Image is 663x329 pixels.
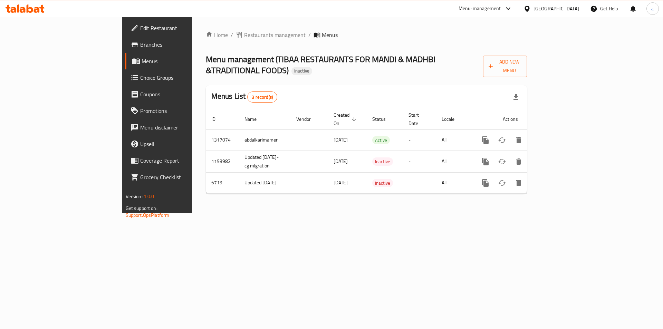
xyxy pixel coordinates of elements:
td: All [436,129,472,151]
a: Upsell [125,136,233,152]
span: [DATE] [334,157,348,166]
h2: Menus List [211,91,277,103]
span: Coverage Report [140,156,228,165]
td: - [403,151,436,172]
div: [GEOGRAPHIC_DATA] [534,5,579,12]
td: abdalkarimamer [239,129,291,151]
span: Created On [334,111,358,127]
button: more [477,153,494,170]
span: Promotions [140,107,228,115]
a: Support.OpsPlatform [126,211,170,220]
div: Inactive [372,157,393,166]
li: / [308,31,311,39]
td: All [436,151,472,172]
td: - [403,129,436,151]
span: Get support on: [126,204,157,213]
button: more [477,132,494,148]
span: Inactive [372,158,393,166]
a: View Sections [527,132,544,148]
span: Vendor [296,115,320,123]
span: Edit Restaurant [140,24,228,32]
a: Choice Groups [125,69,233,86]
span: Menu disclaimer [140,123,228,132]
span: Locale [442,115,463,123]
a: Coverage Report [125,152,233,169]
span: Start Date [409,111,428,127]
button: Change Status [494,132,510,148]
table: enhanced table [206,109,549,194]
nav: breadcrumb [206,31,527,39]
button: Delete menu [510,132,527,148]
div: Total records count [247,91,277,103]
a: Menus [125,53,233,69]
button: Delete menu [510,153,527,170]
button: Change Status [494,153,510,170]
span: Menu management ( TIBAA RESTAURANTS FOR MANDI & MADHBI &TRADITIONAL FOODS ) [206,51,435,78]
a: Branches [125,36,233,53]
span: a [651,5,654,12]
span: Status [372,115,395,123]
span: Grocery Checklist [140,173,228,181]
span: Active [372,136,390,144]
td: Updated [DATE]-cg migration [239,151,291,172]
a: View Sections [527,175,544,191]
a: Grocery Checklist [125,169,233,185]
a: Promotions [125,103,233,119]
span: Branches [140,40,228,49]
span: [DATE] [334,178,348,187]
span: Choice Groups [140,74,228,82]
span: Inactive [372,179,393,187]
span: Add New Menu [489,58,521,75]
td: - [403,172,436,193]
button: Delete menu [510,175,527,191]
button: Add New Menu [483,56,527,77]
span: 1.0.0 [144,192,154,201]
a: Coupons [125,86,233,103]
a: Restaurants management [236,31,306,39]
span: Menus [322,31,338,39]
span: Menus [142,57,228,65]
a: View Sections [527,153,544,170]
button: more [477,175,494,191]
span: Inactive [291,68,312,74]
span: Coupons [140,90,228,98]
button: Change Status [494,175,510,191]
span: [DATE] [334,135,348,144]
span: Version: [126,192,143,201]
span: Name [244,115,266,123]
span: ID [211,115,224,123]
td: Updated [DATE] [239,172,291,193]
th: Actions [472,109,549,130]
a: Edit Restaurant [125,20,233,36]
span: Restaurants management [244,31,306,39]
span: Upsell [140,140,228,148]
a: Menu disclaimer [125,119,233,136]
span: 3 record(s) [248,94,277,100]
div: Menu-management [459,4,501,13]
td: All [436,172,472,193]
